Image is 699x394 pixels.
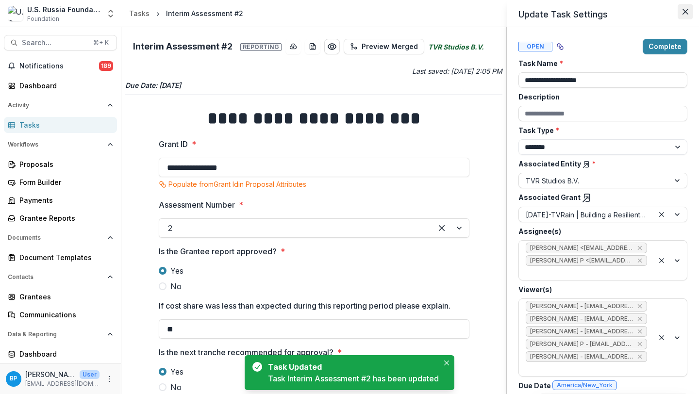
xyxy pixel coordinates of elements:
label: Assignee(s) [518,226,682,236]
div: Remove Igor Zevelev <izevelev@usrf.us> (izevelev@usrf.us) [636,243,644,253]
div: Remove Gennady Podolny - gpodolny@usrf.us [636,301,644,311]
button: View dependent tasks [552,39,568,54]
span: [PERSON_NAME] - [EMAIL_ADDRESS][DOMAIN_NAME] [530,328,633,335]
div: Clear selected options [656,255,667,266]
span: Open [518,42,552,51]
div: Clear selected options [656,209,667,220]
div: Remove Jemile Kelderman - jkelderman@usrf.us [636,314,644,324]
span: [PERSON_NAME] - [EMAIL_ADDRESS][DOMAIN_NAME] [530,303,633,310]
span: America/New_York [557,382,613,389]
div: Remove Bennett P <bpease@usrf.us> (bpease@usrf.us) [636,256,644,265]
label: Task Name [518,58,682,68]
button: Close [441,357,452,369]
div: Remove Anna P - apulaski@usrf.us [636,327,644,336]
span: [PERSON_NAME] <[EMAIL_ADDRESS][DOMAIN_NAME]> ([EMAIL_ADDRESS][DOMAIN_NAME]) [530,245,633,251]
span: [PERSON_NAME] P <[EMAIL_ADDRESS][DOMAIN_NAME]> ([EMAIL_ADDRESS][DOMAIN_NAME]) [530,257,633,264]
div: Remove Emma K - ekaplon@usrf.us [636,352,644,361]
label: Description [518,92,682,102]
div: Task Interim Assessment #2 has been updated [268,373,439,384]
div: Remove Bennett P - bpease@usrf.us [636,339,644,349]
span: [PERSON_NAME] P - [EMAIL_ADDRESS][DOMAIN_NAME] [530,341,633,347]
label: Task Type [518,125,682,135]
span: [PERSON_NAME] - [EMAIL_ADDRESS][DOMAIN_NAME] [530,315,633,322]
label: Associated Grant [518,192,682,203]
label: Viewer(s) [518,284,682,295]
span: [PERSON_NAME] - [EMAIL_ADDRESS][DOMAIN_NAME] [530,353,633,360]
label: Associated Entity [518,159,682,169]
div: Clear selected options [656,332,667,344]
button: Complete [643,39,687,54]
button: Close [678,4,693,19]
div: Task Updated [268,361,435,373]
label: Due Date [518,380,682,391]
